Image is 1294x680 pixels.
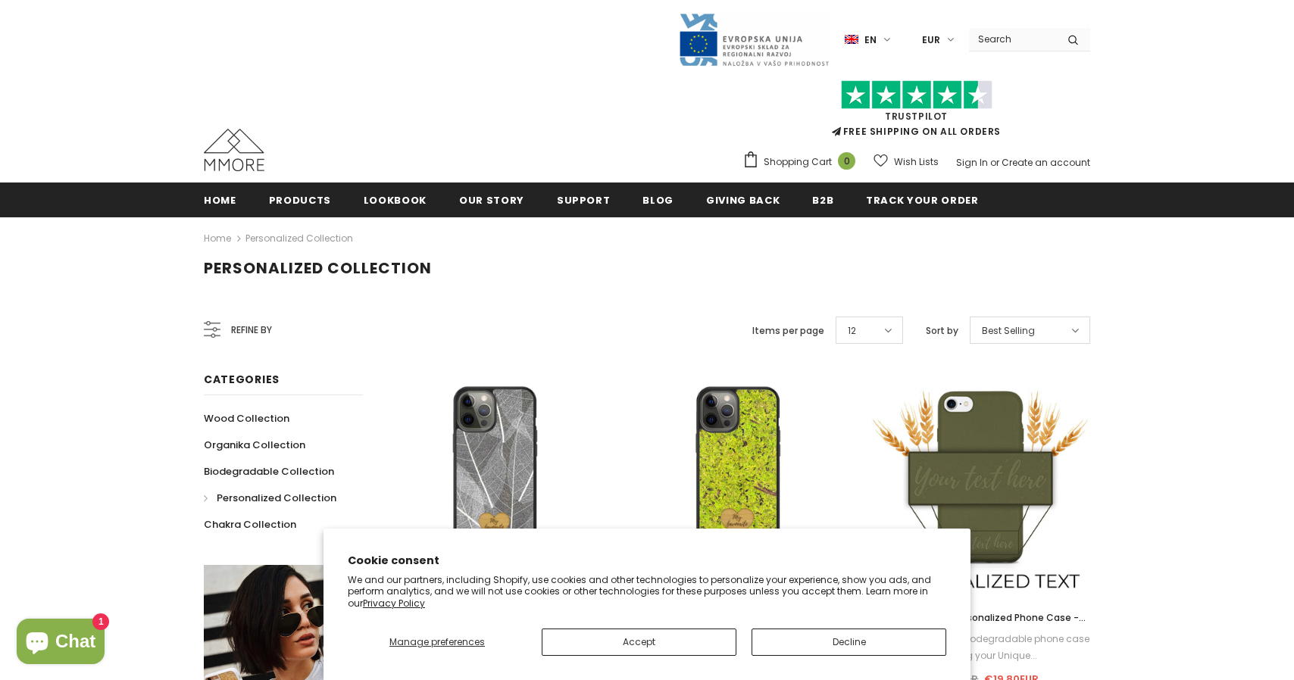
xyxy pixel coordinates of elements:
[542,629,736,656] button: Accept
[459,182,524,217] a: Our Story
[956,156,988,169] a: Sign In
[812,193,833,207] span: B2B
[217,491,336,505] span: Personalized Collection
[882,611,1086,641] span: Biodegradable Personalized Phone Case - Olive Green
[885,110,948,123] a: Trustpilot
[841,80,992,110] img: Trust Pilot Stars
[1002,156,1090,169] a: Create an account
[204,432,305,458] a: Organika Collection
[269,193,331,207] span: Products
[363,597,425,610] a: Privacy Policy
[204,464,334,479] span: Biodegradable Collection
[204,458,334,485] a: Biodegradable Collection
[204,485,336,511] a: Personalized Collection
[678,33,830,45] a: Javni Razpis
[870,631,1090,664] div: ❤️ Personalize your Biodegradable phone case by adding your Unique...
[348,629,527,656] button: Manage preferences
[706,182,780,217] a: Giving back
[845,33,858,46] img: i-lang-1.png
[752,629,946,656] button: Decline
[812,182,833,217] a: B2B
[742,87,1090,138] span: FREE SHIPPING ON ALL ORDERS
[204,129,264,171] img: MMORE Cases
[752,323,824,338] label: Items per page
[870,610,1090,626] a: Biodegradable Personalized Phone Case - Olive Green
[864,33,877,48] span: en
[204,229,231,248] a: Home
[866,193,978,207] span: Track your order
[642,182,674,217] a: Blog
[204,511,296,538] a: Chakra Collection
[12,619,109,668] inbox-online-store-chat: Shopify online store chat
[838,152,855,170] span: 0
[922,33,940,48] span: EUR
[764,154,832,170] span: Shopping Cart
[231,322,272,338] span: Refine by
[364,182,427,217] a: Lookbook
[204,438,305,452] span: Organika Collection
[866,182,978,217] a: Track your order
[204,182,236,217] a: Home
[874,148,939,175] a: Wish Lists
[204,411,289,426] span: Wood Collection
[742,151,863,173] a: Shopping Cart 0
[348,553,946,569] h2: Cookie consent
[926,323,958,338] label: Sort by
[204,517,296,532] span: Chakra Collection
[204,257,432,279] span: Personalized Collection
[204,405,289,432] a: Wood Collection
[969,28,1056,50] input: Search Site
[364,193,427,207] span: Lookbook
[706,193,780,207] span: Giving back
[678,12,830,67] img: Javni Razpis
[204,193,236,207] span: Home
[642,193,674,207] span: Blog
[459,193,524,207] span: Our Story
[557,182,611,217] a: support
[269,182,331,217] a: Products
[204,372,280,387] span: Categories
[245,232,353,245] a: Personalized Collection
[848,323,856,338] span: 12
[348,574,946,610] p: We and our partners, including Shopify, use cookies and other technologies to personalize your ex...
[389,635,485,648] span: Manage preferences
[990,156,999,169] span: or
[557,193,611,207] span: support
[982,323,1035,338] span: Best Selling
[894,154,939,170] span: Wish Lists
